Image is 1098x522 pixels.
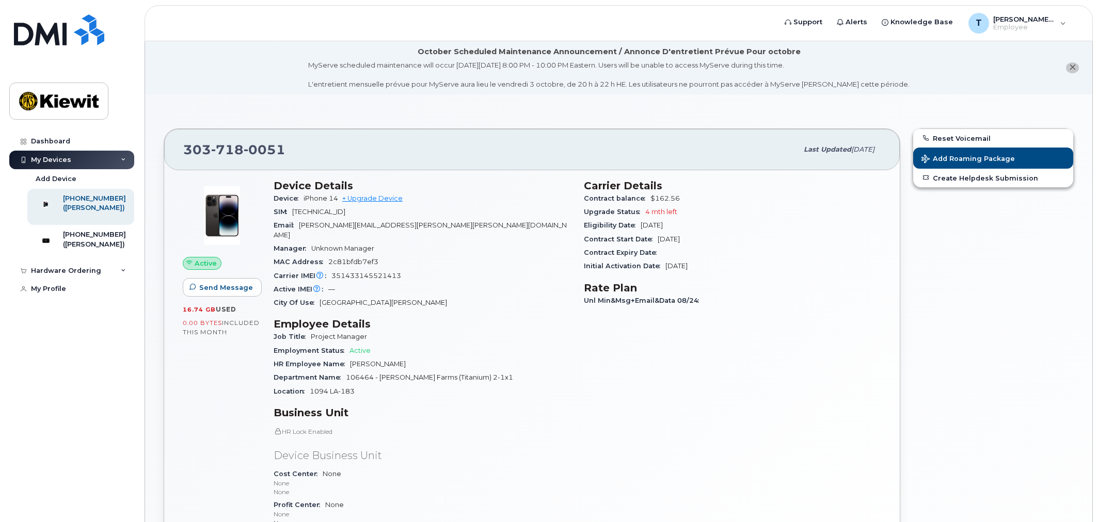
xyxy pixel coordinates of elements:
[211,142,244,157] span: 718
[342,194,403,202] a: + Upgrade Device
[274,318,571,330] h3: Employee Details
[584,297,704,304] span: Unl Min&Msg+Email&Data 08/24
[183,319,222,327] span: 0.00 Bytes
[183,278,262,297] button: Send Message
[304,194,338,202] span: iPhone 14
[274,479,571,487] p: None
[584,194,650,202] span: Contract balance
[274,510,571,518] p: None
[913,129,1073,148] button: Reset Voicemail
[274,221,299,229] span: Email
[191,185,253,247] img: image20231002-3703462-njx0qo.jpeg
[274,448,571,463] p: Device Business Unit
[584,221,641,229] span: Eligibility Date
[584,208,645,216] span: Upgrade Status
[244,142,285,157] span: 0051
[274,501,325,509] span: Profit Center
[183,319,260,336] span: included this month
[199,283,253,292] span: Send Message
[274,221,567,238] span: [PERSON_NAME][EMAIL_ADDRESS][PERSON_NAME][PERSON_NAME][DOMAIN_NAME]
[274,208,292,216] span: SIM
[584,180,882,192] h3: Carrier Details
[310,387,355,395] span: 1094 LA-183
[216,305,236,313] span: used
[274,180,571,192] h3: Device Details
[1066,62,1079,73] button: close notification
[274,470,571,497] span: None
[418,46,801,57] div: October Scheduled Maintenance Announcement / Annonce D'entretient Prévue Pour octobre
[851,145,874,153] span: [DATE]
[274,347,349,354] span: Employment Status
[913,148,1073,169] button: Add Roaming Package
[584,235,658,243] span: Contract Start Date
[274,406,571,419] h3: Business Unit
[274,487,571,496] p: None
[320,299,447,306] span: [GEOGRAPHIC_DATA][PERSON_NAME]
[195,258,217,268] span: Active
[274,299,320,306] span: City Of Use
[584,282,882,294] h3: Rate Plan
[584,262,665,270] span: Initial Activation Date
[804,145,851,153] span: Last updated
[913,169,1073,187] a: Create Helpdesk Submission
[274,258,328,266] span: MAC Address
[331,272,401,280] span: 351433145521413
[183,306,216,313] span: 16.74 GB
[274,194,304,202] span: Device
[308,60,910,89] div: MyServe scheduled maintenance will occur [DATE][DATE] 8:00 PM - 10:00 PM Eastern. Users will be u...
[641,221,663,229] span: [DATE]
[645,208,677,216] span: 4 mth left
[349,347,371,354] span: Active
[584,249,662,256] span: Contract Expiry Date
[346,373,513,381] span: 106464 - [PERSON_NAME] Farms (Titanium) 2-1x1
[274,373,346,381] span: Department Name
[274,470,323,478] span: Cost Center
[328,285,335,293] span: —
[274,333,311,340] span: Job Title
[274,244,311,252] span: Manager
[274,272,331,280] span: Carrier IMEI
[274,360,350,368] span: HR Employee Name
[1053,477,1090,514] iframe: Messenger Launcher
[328,258,378,266] span: 2c81bfdb7ef3
[311,244,374,252] span: Unknown Manager
[658,235,680,243] span: [DATE]
[183,142,285,157] span: 303
[665,262,688,270] span: [DATE]
[274,285,328,293] span: Active IMEI
[921,155,1015,165] span: Add Roaming Package
[274,427,571,436] p: HR Lock Enabled
[274,387,310,395] span: Location
[292,208,345,216] span: [TECHNICAL_ID]
[650,194,680,202] span: $162.56
[311,333,367,340] span: Project Manager
[350,360,406,368] span: [PERSON_NAME]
